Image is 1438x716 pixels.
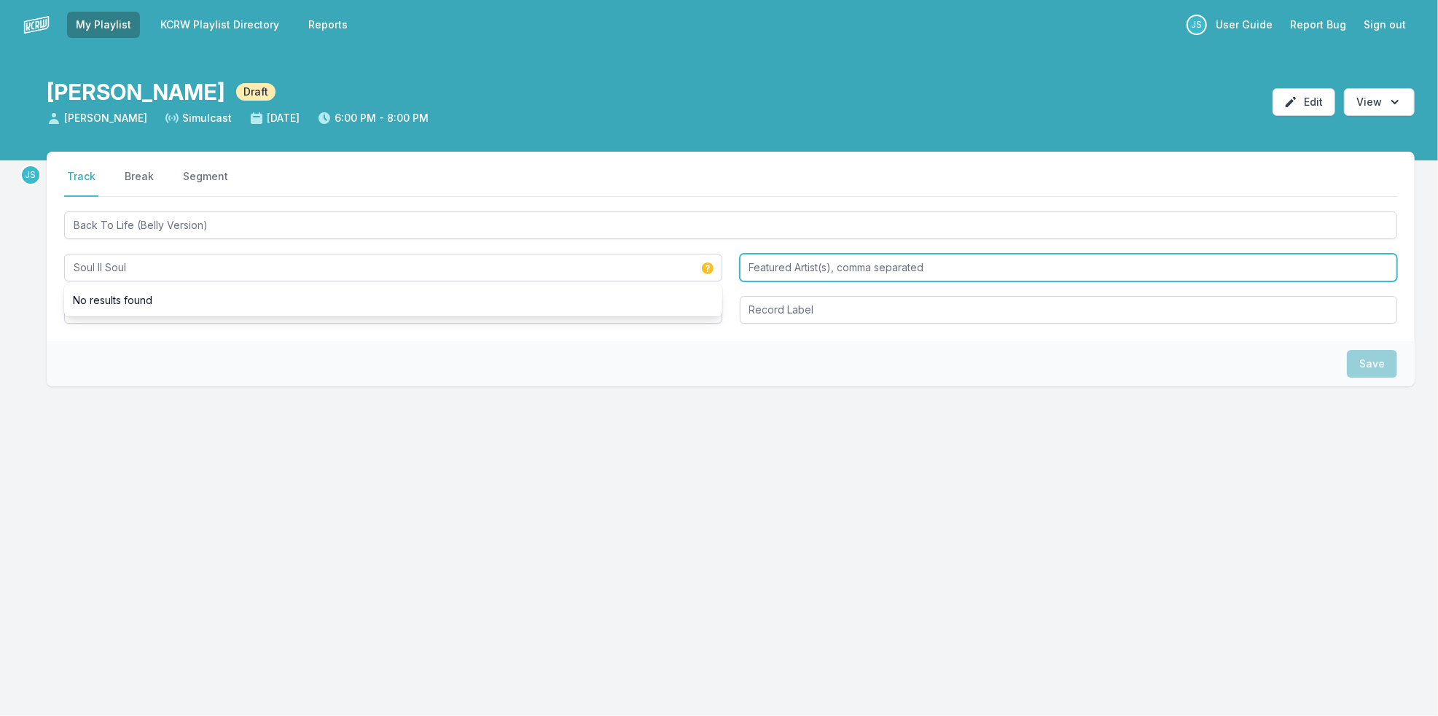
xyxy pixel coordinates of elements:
span: 6:00 PM - 8:00 PM [317,111,429,125]
button: Save [1347,350,1397,378]
button: Track [64,169,98,197]
span: [PERSON_NAME] [47,111,147,125]
button: Break [122,169,157,197]
span: Draft [236,83,276,101]
a: Report Bug [1281,12,1355,38]
h1: [PERSON_NAME] [47,79,224,105]
a: User Guide [1207,12,1281,38]
span: [DATE] [249,111,300,125]
input: Record Label [740,296,1398,324]
button: Sign out [1355,12,1415,38]
span: Simulcast [165,111,232,125]
p: Jeremy Sole [20,165,41,185]
button: Edit [1273,88,1335,116]
p: Jeremy Sole [1187,15,1207,35]
a: Reports [300,12,356,38]
img: logo-white-87cec1fa9cbef997252546196dc51331.png [23,12,50,38]
a: KCRW Playlist Directory [152,12,288,38]
input: Track Title [64,211,1397,239]
button: Segment [180,169,231,197]
a: My Playlist [67,12,140,38]
button: Open options [1344,88,1415,116]
input: Artist [64,254,722,281]
li: No results found [64,287,722,314]
input: Featured Artist(s), comma separated [740,254,1398,281]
